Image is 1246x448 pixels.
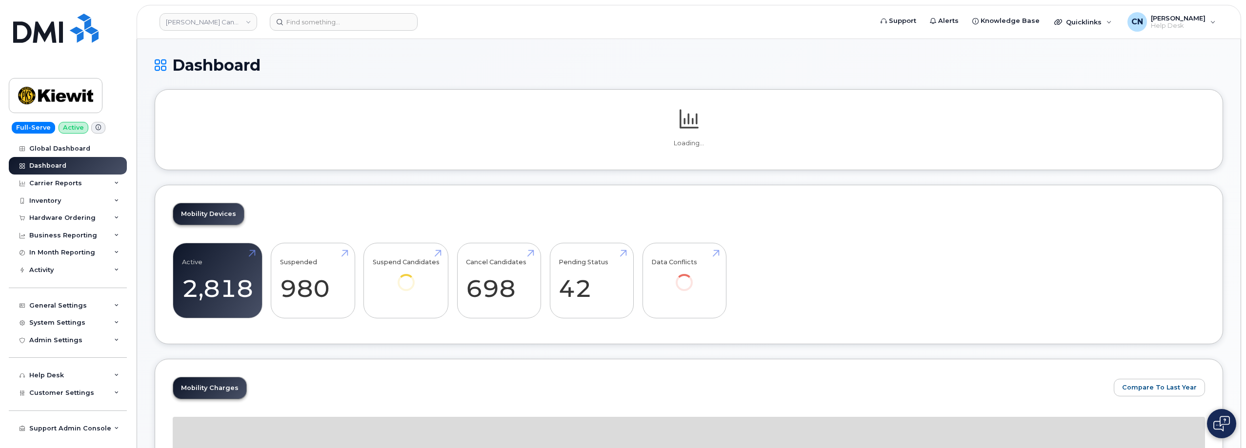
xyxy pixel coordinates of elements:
[280,249,346,313] a: Suspended 980
[155,57,1223,74] h1: Dashboard
[651,249,717,305] a: Data Conflicts
[182,249,253,313] a: Active 2,818
[373,249,440,305] a: Suspend Candidates
[1114,379,1205,396] button: Compare To Last Year
[1213,416,1230,431] img: Open chat
[559,249,624,313] a: Pending Status 42
[1122,383,1197,392] span: Compare To Last Year
[466,249,532,313] a: Cancel Candidates 698
[173,203,244,225] a: Mobility Devices
[173,377,246,399] a: Mobility Charges
[173,139,1205,148] p: Loading...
